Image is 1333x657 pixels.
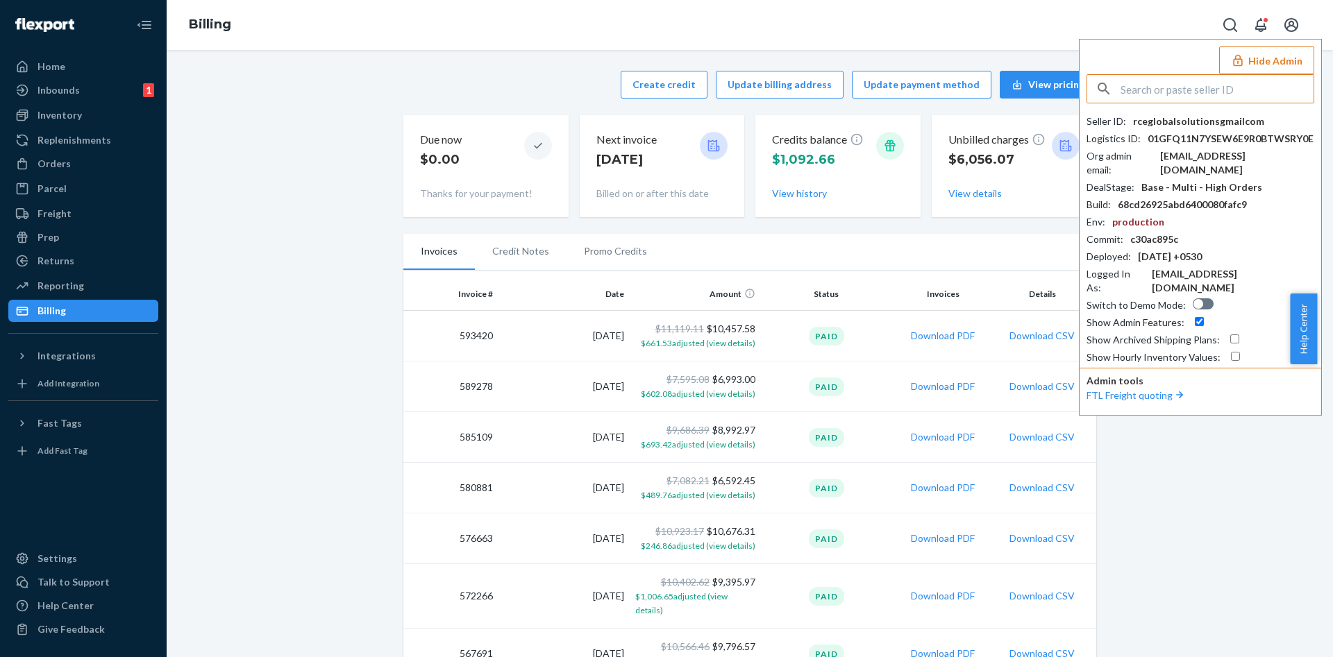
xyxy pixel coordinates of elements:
[37,575,110,589] div: Talk to Support
[37,599,94,613] div: Help Center
[420,187,552,200] p: Thanks for your payment!
[809,479,844,497] div: Paid
[630,564,761,629] td: $9,395.97
[37,254,74,268] div: Returns
[1087,180,1134,194] div: DealStage :
[8,275,158,297] a: Reporting
[1009,430,1075,444] button: Download CSV
[403,361,498,412] td: 589278
[641,386,755,400] button: $602.08adjusted (view details)
[716,71,844,99] button: Update billing address
[641,336,755,350] button: $661.53adjusted (view details)
[178,5,242,45] ol: breadcrumbs
[8,547,158,570] a: Settings
[596,151,657,169] p: [DATE]
[911,430,975,444] button: Download PDF
[1087,298,1186,312] div: Switch to Demo Mode :
[498,513,630,564] td: [DATE]
[1000,71,1096,99] button: View pricing
[1009,589,1075,603] button: Download CSV
[567,234,664,268] li: Promo Credits
[498,278,630,311] th: Date
[37,416,82,430] div: Fast Tags
[37,349,96,363] div: Integrations
[8,595,158,617] a: Help Center
[761,278,892,311] th: Status
[8,440,158,462] a: Add Fast Tag
[641,488,755,502] button: $489.76adjusted (view details)
[1121,75,1314,103] input: Search or paste seller ID
[37,207,72,221] div: Freight
[661,576,710,588] span: $10,402.62
[420,151,462,169] p: $0.00
[630,412,761,463] td: $8,992.97
[666,373,710,385] span: $7,595.08
[8,153,158,175] a: Orders
[8,203,158,225] a: Freight
[911,329,975,343] button: Download PDF
[641,540,755,551] span: $246.86 adjusted (view details)
[1118,198,1247,212] div: 68cd26925abd6400080fafc9
[8,345,158,367] button: Integrations
[655,323,704,334] span: $11,119.11
[403,564,498,629] td: 572266
[630,463,761,513] td: $6,592.45
[772,132,864,148] p: Credits balance
[403,311,498,361] td: 593420
[1009,379,1075,393] button: Download CSV
[1087,215,1105,229] div: Env :
[403,463,498,513] td: 580881
[911,379,975,393] button: Download PDF
[37,377,99,389] div: Add Integration
[403,278,498,311] th: Invoice #
[772,187,827,200] button: View history
[596,132,657,148] p: Next invoice
[8,618,158,640] button: Give Feedback
[8,178,158,200] a: Parcel
[630,311,761,361] td: $10,457.58
[1277,11,1305,39] button: Open account menu
[37,279,84,293] div: Reporting
[1152,267,1314,295] div: [EMAIL_ADDRESS][DOMAIN_NAME]
[630,513,761,564] td: $10,676.31
[403,234,475,270] li: Invoices
[37,108,82,122] div: Inventory
[15,18,74,32] img: Flexport logo
[8,79,158,101] a: Inbounds1
[1087,198,1111,212] div: Build :
[655,525,704,537] span: $10,923.17
[1009,531,1075,545] button: Download CSV
[498,463,630,513] td: [DATE]
[630,361,761,412] td: $6,993.00
[1112,215,1164,229] div: production
[37,157,71,171] div: Orders
[892,278,994,311] th: Invoices
[403,412,498,463] td: 585109
[1009,481,1075,495] button: Download CSV
[8,226,158,248] a: Prep
[498,412,630,463] td: [DATE]
[1087,114,1126,128] div: Seller ID :
[630,278,761,311] th: Amount
[37,230,59,244] div: Prep
[8,129,158,151] a: Replenishments
[37,60,65,74] div: Home
[1138,250,1202,264] div: [DATE] +0530
[143,83,154,97] div: 1
[1247,11,1275,39] button: Open notifications
[1130,232,1178,246] div: c30ac895c
[1216,11,1244,39] button: Open Search Box
[911,589,975,603] button: Download PDF
[948,151,1046,169] p: $6,056.07
[8,412,158,434] button: Fast Tags
[948,187,1002,200] button: View details
[809,587,844,606] div: Paid
[1087,333,1220,347] div: Show Archived Shipping Plans :
[948,132,1046,148] p: Unbilled charges
[809,428,844,447] div: Paid
[635,591,728,615] span: $1,006.65 adjusted (view details)
[475,234,567,268] li: Credit Notes
[8,571,158,593] a: Talk to Support
[8,104,158,126] a: Inventory
[596,187,728,200] p: Billed on or after this date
